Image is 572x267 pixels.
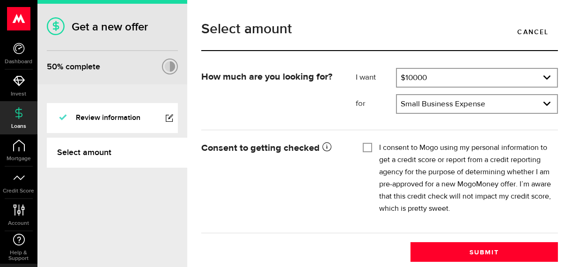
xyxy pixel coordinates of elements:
label: I want [356,72,396,83]
a: expand select [397,95,557,113]
a: Cancel [508,22,558,42]
a: Review information [47,103,178,133]
h1: Select amount [201,22,558,36]
input: I consent to Mogo using my personal information to get a credit score or report from a credit rep... [363,142,372,151]
a: expand select [397,69,557,87]
button: Open LiveChat chat widget [7,4,36,32]
span: 50 [47,62,57,72]
label: I consent to Mogo using my personal information to get a credit score or report from a credit rep... [379,142,551,215]
h1: Get a new offer [47,20,178,34]
strong: How much are you looking for? [201,72,332,82]
strong: Consent to getting checked [201,143,331,153]
div: % complete [47,59,100,75]
a: Select amount [47,138,187,168]
label: for [356,98,396,110]
button: Submit [411,242,558,262]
